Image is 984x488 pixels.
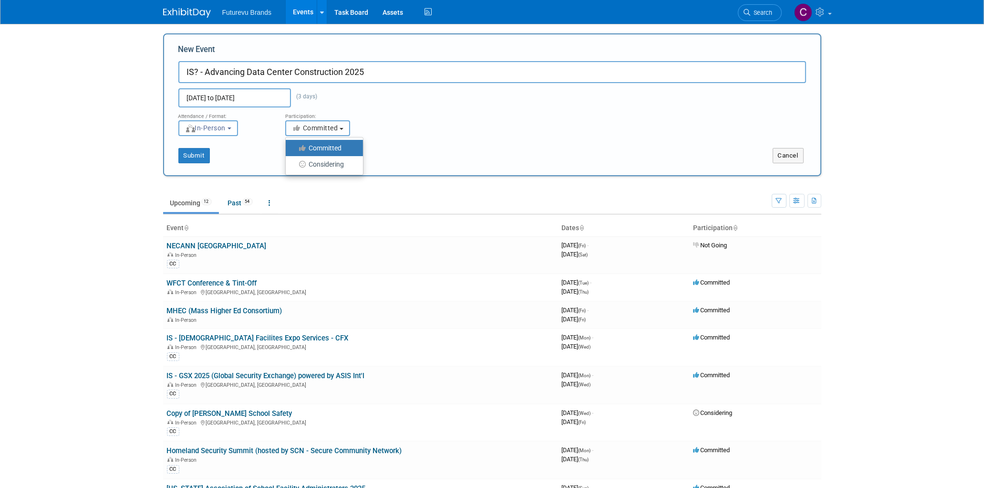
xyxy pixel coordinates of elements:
div: CC [167,352,179,361]
span: (Wed) [579,411,591,416]
span: (3 days) [291,93,318,100]
img: CHERYL CLOWES [794,3,812,21]
img: In-Person Event [167,289,173,294]
a: IS - GSX 2025 (Global Security Exchange) powered by ASIS Int'l [167,371,365,380]
span: In-Person [176,317,200,323]
span: 12 [201,198,212,205]
img: In-Person Event [167,420,173,424]
span: Committed [694,279,730,286]
div: [GEOGRAPHIC_DATA], [GEOGRAPHIC_DATA] [167,418,554,426]
img: In-Person Event [167,252,173,257]
div: Attendance / Format: [178,107,271,120]
label: New Event [178,44,216,59]
span: In-Person [176,420,200,426]
span: [DATE] [562,371,594,379]
span: (Sat) [579,252,588,257]
a: IS - [DEMOGRAPHIC_DATA] Facilites Expo Services - CFX [167,334,349,342]
span: - [588,307,589,314]
div: CC [167,260,179,268]
a: MHEC (Mass Higher Ed Consortium) [167,307,282,315]
span: (Thu) [579,457,589,462]
span: [DATE] [562,242,589,249]
span: Search [751,9,773,16]
span: (Tue) [579,280,589,286]
span: [DATE] [562,409,594,416]
span: (Fri) [579,243,586,248]
img: In-Person Event [167,344,173,349]
div: CC [167,390,179,398]
span: In-Person [176,344,200,350]
span: (Wed) [579,382,591,387]
span: In-Person [176,252,200,258]
a: Copy of [PERSON_NAME] School Safety [167,409,292,418]
img: In-Person Event [167,382,173,387]
label: Committed [290,142,353,154]
div: [GEOGRAPHIC_DATA], [GEOGRAPHIC_DATA] [167,381,554,388]
span: In-Person [176,382,200,388]
div: CC [167,465,179,474]
span: [DATE] [562,334,594,341]
button: Cancel [773,148,804,163]
button: Submit [178,148,210,163]
span: In-Person [176,457,200,463]
span: (Wed) [579,344,591,350]
span: (Fri) [579,317,586,322]
a: Sort by Event Name [184,224,189,232]
span: Committed [694,446,730,454]
a: NECANN [GEOGRAPHIC_DATA] [167,242,267,250]
span: Committed [694,334,730,341]
button: In-Person [178,120,238,136]
span: (Mon) [579,335,591,340]
span: [DATE] [562,343,591,350]
span: [DATE] [562,279,592,286]
a: Search [738,4,782,21]
img: ExhibitDay [163,8,211,18]
div: CC [167,427,179,436]
th: Dates [558,220,690,236]
span: (Mon) [579,448,591,453]
div: [GEOGRAPHIC_DATA], [GEOGRAPHIC_DATA] [167,343,554,350]
span: [DATE] [562,307,589,314]
img: In-Person Event [167,317,173,322]
span: Committed [694,307,730,314]
span: [DATE] [562,418,586,425]
span: (Fri) [579,420,586,425]
span: Considering [694,409,733,416]
a: Sort by Participation Type [733,224,738,232]
span: Committed [292,124,338,132]
span: - [590,279,592,286]
a: Upcoming12 [163,194,219,212]
span: - [592,334,594,341]
span: (Fri) [579,308,586,313]
span: [DATE] [562,251,588,258]
span: Not Going [694,242,727,249]
div: Participation: [285,107,378,120]
label: Considering [290,158,353,170]
a: Sort by Start Date [580,224,584,232]
span: [DATE] [562,288,589,295]
th: Participation [690,220,821,236]
span: - [592,446,594,454]
button: Committed [285,120,350,136]
span: - [592,409,594,416]
img: In-Person Event [167,457,173,462]
th: Event [163,220,558,236]
span: [DATE] [562,446,594,454]
span: [DATE] [562,316,586,323]
span: [DATE] [562,456,589,463]
span: (Mon) [579,373,591,378]
span: 54 [242,198,253,205]
span: In-Person [176,289,200,296]
div: [GEOGRAPHIC_DATA], [GEOGRAPHIC_DATA] [167,288,554,296]
span: - [592,371,594,379]
span: - [588,242,589,249]
a: WFCT Conference & Tint-Off [167,279,257,287]
a: Homeland Security Summit (hosted by SCN - Secure Community Network) [167,446,402,455]
span: [DATE] [562,381,591,388]
span: (Thu) [579,289,589,295]
a: Past54 [221,194,260,212]
input: Start Date - End Date [178,88,291,107]
input: Name of Trade Show / Conference [178,61,806,83]
span: Committed [694,371,730,379]
span: In-Person [185,124,226,132]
